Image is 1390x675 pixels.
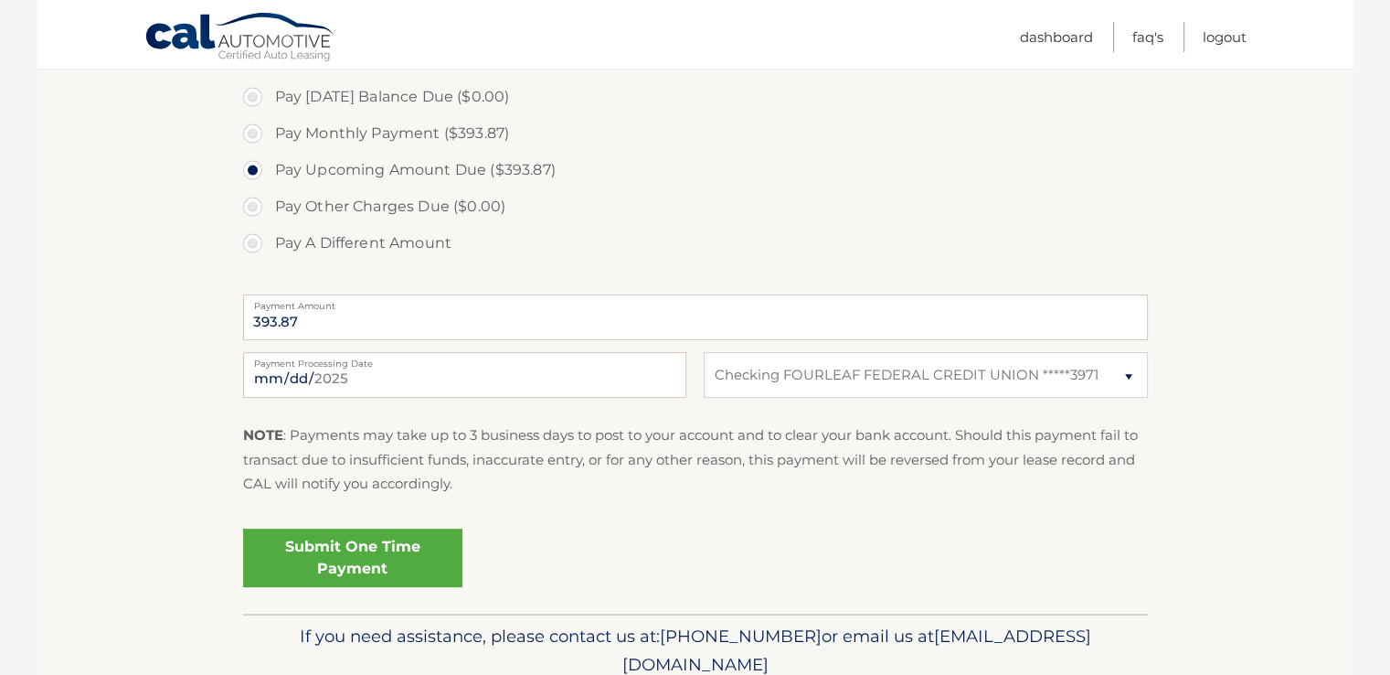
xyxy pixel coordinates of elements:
a: Dashboard [1020,22,1093,52]
input: Payment Date [243,352,686,398]
input: Payment Amount [243,295,1148,340]
label: Pay Upcoming Amount Due ($393.87) [243,152,1148,188]
label: Pay A Different Amount [243,225,1148,262]
a: Cal Automotive [144,12,336,65]
label: Pay Monthly Payment ($393.87) [243,115,1148,152]
label: Pay [DATE] Balance Due ($0.00) [243,79,1148,115]
span: [PHONE_NUMBER] [660,626,822,647]
p: : Payments may take up to 3 business days to post to your account and to clear your bank account.... [243,423,1148,496]
label: Payment Amount [243,295,1148,309]
label: Pay Other Charges Due ($0.00) [243,188,1148,225]
a: Submit One Time Payment [243,529,462,587]
a: FAQ's [1132,22,1163,52]
a: Logout [1203,22,1247,52]
label: Payment Processing Date [243,352,686,367]
strong: NOTE [243,426,283,444]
